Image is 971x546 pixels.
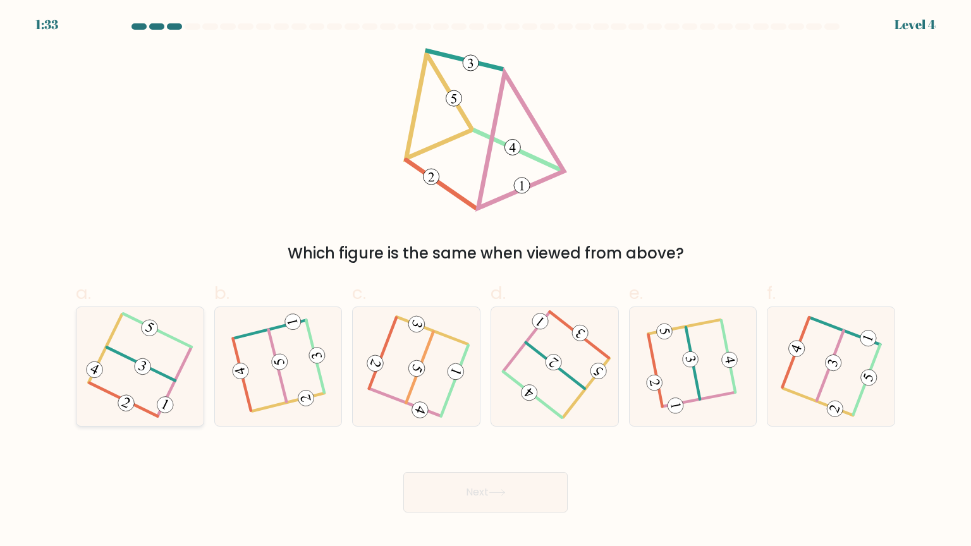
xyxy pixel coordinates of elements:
span: f. [767,281,776,305]
span: c. [352,281,366,305]
div: 1:33 [35,15,58,34]
span: d. [491,281,506,305]
span: a. [76,281,91,305]
div: Which figure is the same when viewed from above? [83,242,888,265]
button: Next [403,472,568,513]
div: Level 4 [895,15,936,34]
span: b. [214,281,229,305]
span: e. [629,281,643,305]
